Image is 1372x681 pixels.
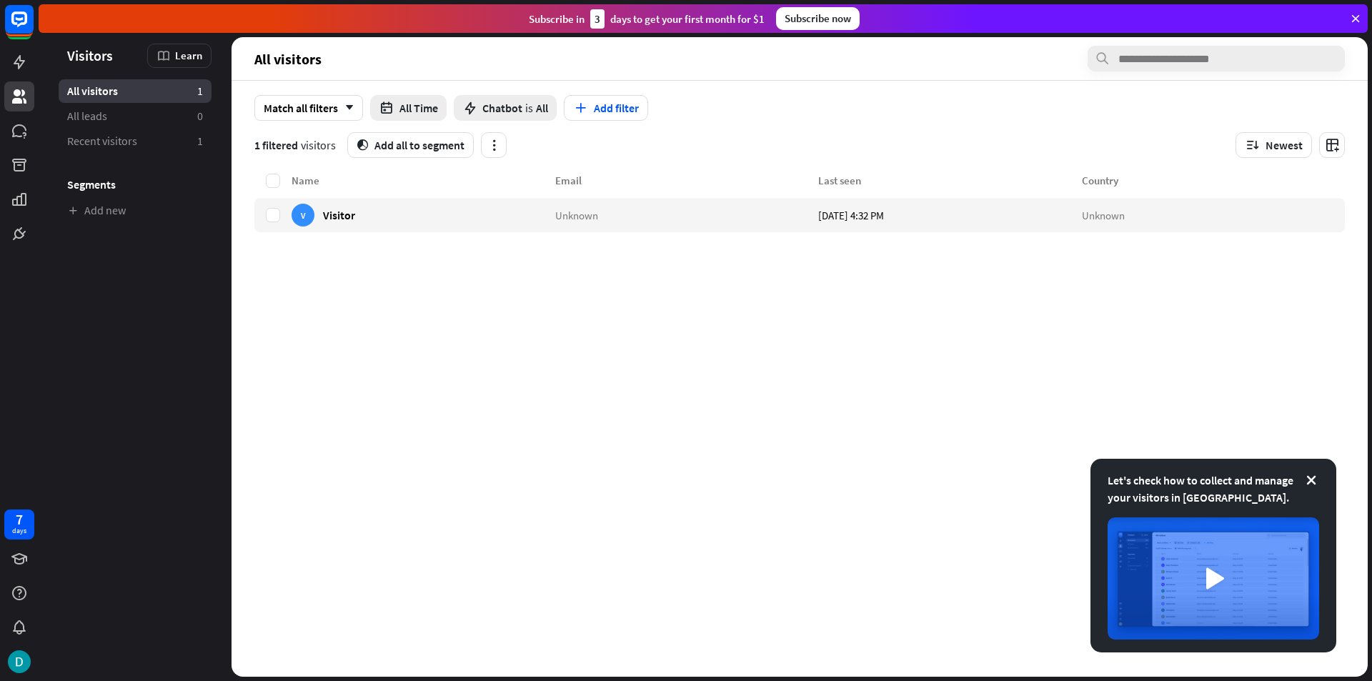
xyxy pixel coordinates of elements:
[254,51,322,67] span: All visitors
[536,101,548,115] span: All
[67,47,113,64] span: Visitors
[1236,132,1312,158] button: Newest
[16,513,23,526] div: 7
[301,138,336,152] span: visitors
[59,104,212,128] a: All leads 0
[59,129,212,153] a: Recent visitors 1
[347,132,474,158] button: segmentAdd all to segment
[197,109,203,124] aside: 0
[323,208,355,222] span: Visitor
[529,9,765,29] div: Subscribe in days to get your first month for $1
[197,134,203,149] aside: 1
[818,174,1082,187] div: Last seen
[67,134,137,149] span: Recent visitors
[59,199,212,222] a: Add new
[525,101,533,115] span: is
[292,204,314,227] div: V
[11,6,54,49] button: Open LiveChat chat widget
[1082,208,1125,222] span: Unknown
[4,509,34,540] a: 7 days
[67,84,118,99] span: All visitors
[338,104,354,112] i: arrow_down
[67,109,107,124] span: All leads
[175,49,202,62] span: Learn
[1082,174,1346,187] div: Country
[59,177,212,192] h3: Segments
[254,138,298,152] span: 1 filtered
[555,208,598,222] span: Unknown
[12,526,26,536] div: days
[370,95,447,121] button: All Time
[292,174,555,187] div: Name
[1108,517,1319,640] img: image
[564,95,648,121] button: Add filter
[482,101,522,115] span: Chatbot
[776,7,860,30] div: Subscribe now
[590,9,605,29] div: 3
[357,139,369,151] i: segment
[818,208,884,222] span: [DATE] 4:32 PM
[197,84,203,99] aside: 1
[254,95,363,121] div: Match all filters
[1108,472,1319,506] div: Let's check how to collect and manage your visitors in [GEOGRAPHIC_DATA].
[555,174,819,187] div: Email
